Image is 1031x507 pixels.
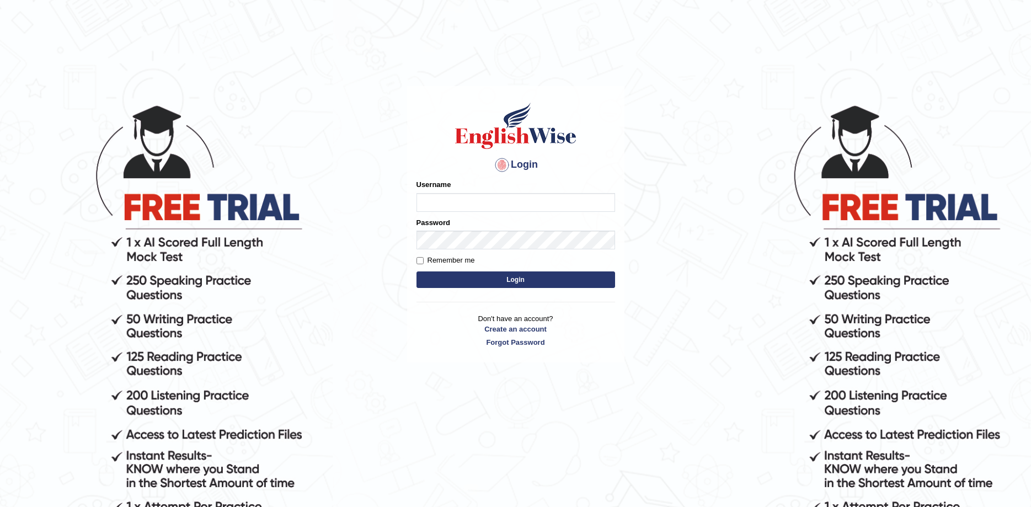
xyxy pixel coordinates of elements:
label: Remember me [416,255,475,266]
p: Don't have an account? [416,313,615,348]
h4: Login [416,156,615,174]
img: Logo of English Wise sign in for intelligent practice with AI [453,101,579,151]
a: Create an account [416,324,615,334]
input: Remember me [416,257,424,264]
button: Login [416,271,615,288]
label: Username [416,179,451,190]
a: Forgot Password [416,337,615,348]
label: Password [416,217,450,228]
